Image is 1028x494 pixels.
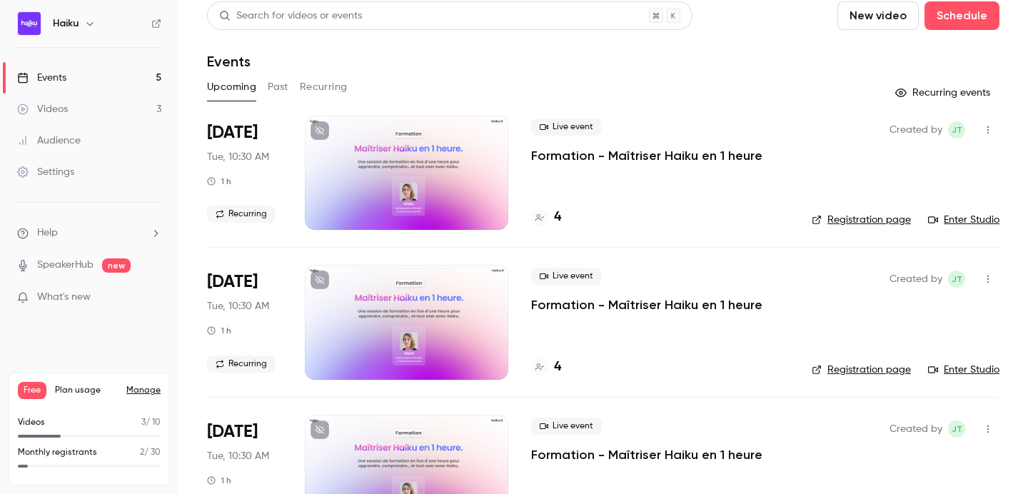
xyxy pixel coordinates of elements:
[952,271,962,288] span: jT
[207,325,231,336] div: 1 h
[531,358,561,377] a: 4
[812,363,911,377] a: Registration page
[17,102,68,116] div: Videos
[890,271,942,288] span: Created by
[18,382,46,399] span: Free
[207,76,256,99] button: Upcoming
[53,16,79,31] h6: Haiku
[17,226,161,241] li: help-dropdown-opener
[207,420,258,443] span: [DATE]
[928,363,999,377] a: Enter Studio
[37,258,94,273] a: SpeakerHub
[268,76,288,99] button: Past
[948,121,965,138] span: jean Touzet
[207,356,276,373] span: Recurring
[37,226,58,241] span: Help
[17,71,66,85] div: Events
[207,150,269,164] span: Tue, 10:30 AM
[17,133,81,148] div: Audience
[889,81,999,104] button: Recurring events
[207,116,282,230] div: Aug 26 Tue, 11:30 AM (Europe/Paris)
[126,385,161,396] a: Manage
[207,265,282,379] div: Sep 2 Tue, 11:30 AM (Europe/Paris)
[17,165,74,179] div: Settings
[531,119,602,136] span: Live event
[531,446,762,463] a: Formation - Maîtriser Haiku en 1 heure
[952,121,962,138] span: jT
[812,213,911,227] a: Registration page
[55,385,118,396] span: Plan usage
[141,416,161,429] p: / 10
[207,53,251,70] h1: Events
[207,206,276,223] span: Recurring
[554,208,561,227] h4: 4
[531,208,561,227] a: 4
[300,76,348,99] button: Recurring
[890,420,942,438] span: Created by
[140,446,161,459] p: / 30
[531,296,762,313] a: Formation - Maîtriser Haiku en 1 heure
[144,291,161,304] iframe: Noticeable Trigger
[102,258,131,273] span: new
[207,299,269,313] span: Tue, 10:30 AM
[207,475,231,486] div: 1 h
[837,1,919,30] button: New video
[18,446,97,459] p: Monthly registrants
[18,12,41,35] img: Haiku
[928,213,999,227] a: Enter Studio
[948,271,965,288] span: jean Touzet
[18,416,45,429] p: Videos
[37,290,91,305] span: What's new
[531,268,602,285] span: Live event
[890,121,942,138] span: Created by
[219,9,362,24] div: Search for videos or events
[554,358,561,377] h4: 4
[952,420,962,438] span: jT
[948,420,965,438] span: jean Touzet
[140,448,144,457] span: 2
[531,418,602,435] span: Live event
[924,1,999,30] button: Schedule
[207,449,269,463] span: Tue, 10:30 AM
[207,271,258,293] span: [DATE]
[531,147,762,164] a: Formation - Maîtriser Haiku en 1 heure
[207,176,231,187] div: 1 h
[141,418,146,427] span: 3
[207,121,258,144] span: [DATE]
